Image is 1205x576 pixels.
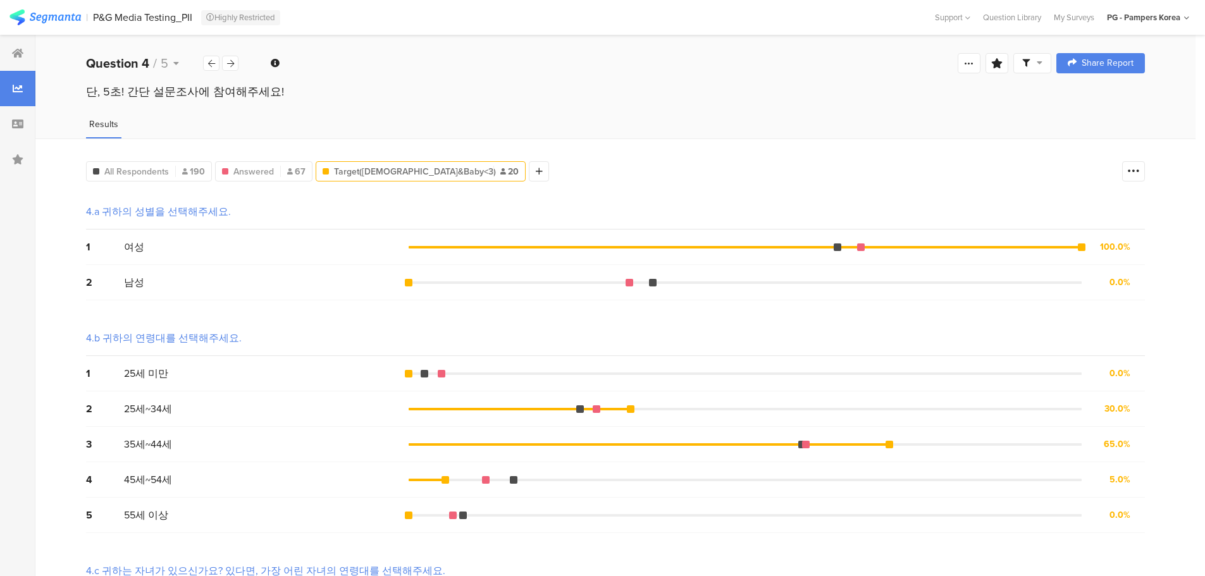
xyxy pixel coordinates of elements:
[86,240,124,254] div: 1
[9,9,81,25] img: segmanta logo
[182,165,205,178] span: 190
[86,204,231,219] div: 4.a 귀하의 성별을 선택해주세요.
[124,472,172,487] span: 45세~54세
[86,83,1145,100] div: 단, 5초! 간단 설문조사에 참여해주세요!
[153,54,157,73] span: /
[89,118,118,131] span: Results
[86,401,124,416] div: 2
[1082,59,1134,68] span: Share Report
[124,275,144,290] span: 남성
[935,8,970,27] div: Support
[93,11,192,23] div: P&G Media Testing_PII
[1104,402,1130,415] div: 30.0%
[1109,276,1130,289] div: 0.0%
[124,366,168,381] span: 25세 미만
[86,275,124,290] div: 2
[86,331,242,345] div: 4.b 귀하의 연령대를 선택해주세요.
[104,165,169,178] span: All Respondents
[124,240,144,254] span: 여성
[124,437,172,451] span: 35세~44세
[287,165,306,178] span: 67
[86,472,124,487] div: 4
[201,10,280,25] div: Highly Restricted
[1109,473,1130,486] div: 5.0%
[1109,508,1130,522] div: 0.0%
[1104,438,1130,451] div: 65.0%
[86,366,124,381] div: 1
[161,54,168,73] span: 5
[1107,11,1180,23] div: PG - Pampers Korea
[233,165,274,178] span: Answered
[500,165,519,178] span: 20
[1109,367,1130,380] div: 0.0%
[86,54,149,73] b: Question 4
[86,508,124,522] div: 5
[1100,240,1130,254] div: 100.0%
[124,508,168,522] span: 55세 이상
[124,401,172,416] span: 25세~34세
[977,11,1047,23] a: Question Library
[334,165,487,178] span: Target([DEMOGRAPHIC_DATA]&Baby<3)
[86,10,88,25] div: |
[86,437,124,451] div: 3
[1047,11,1101,23] a: My Surveys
